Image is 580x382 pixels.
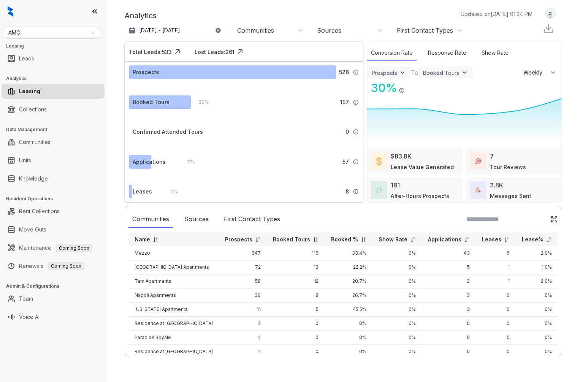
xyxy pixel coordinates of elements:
td: 116 [267,246,325,260]
li: Move Outs [2,222,105,237]
td: 0 [422,331,476,345]
td: 2.0% [516,274,558,288]
li: Communities [2,135,105,150]
button: [DATE] - [DATE] [125,24,227,37]
p: Booked % [331,236,358,243]
span: Coming Soon [48,262,84,270]
td: 0% [372,260,422,274]
div: Lease Value Generated [391,163,454,171]
li: Renewals [2,258,105,274]
td: 3 [422,303,476,317]
td: 0% [372,274,422,288]
a: Leasing [19,84,40,99]
div: Prospects [372,70,397,76]
td: 0 [267,331,325,345]
div: Total Leads: 533 [129,48,172,56]
li: Maintenance [2,240,105,255]
li: Team [2,291,105,306]
h3: Admin & Configurations [6,283,106,290]
td: 0% [372,331,422,345]
img: Info [353,129,359,135]
div: 30 % [191,98,209,106]
td: 1 [476,260,516,274]
div: Communities [128,211,173,228]
p: Updated on [DATE] 01:24 PM [461,10,532,18]
td: 0 [476,317,516,331]
li: Voice AI [2,309,105,325]
p: Booked Tours [273,236,310,243]
td: 1 [476,274,516,288]
td: 2 [219,331,267,345]
td: 0% [516,288,558,303]
div: Booked Tours [423,70,459,76]
td: 5 [267,303,325,317]
td: 11 [219,303,267,317]
div: Communities [237,26,274,35]
img: Download [543,23,554,34]
span: 526 [339,68,349,76]
td: Napoli Apartments [128,288,219,303]
td: Tam Apartments [128,274,219,288]
div: Booked Tours [133,98,170,106]
a: Team [19,291,33,306]
img: sorting [504,237,510,243]
img: sorting [361,237,366,243]
a: Units [19,153,31,168]
img: Info [353,69,359,75]
a: Rent Collections [19,204,60,219]
td: 0% [325,331,372,345]
td: 45.5% [325,303,372,317]
a: RenewalsComing Soon [19,258,84,274]
div: $83.8K [391,152,412,161]
img: Click Icon [550,216,558,223]
td: 0 [476,288,516,303]
div: 3.8K [490,181,503,190]
img: Info [353,99,359,105]
img: TourReviews [475,159,481,164]
td: 0 [476,345,516,359]
div: Prospects [133,68,159,76]
p: Analytics [125,10,157,21]
img: LeaseValue [376,157,382,166]
td: 72 [219,260,267,274]
img: sorting [464,237,470,243]
img: Click Icon [405,81,416,92]
td: [GEOGRAPHIC_DATA] Apartments [128,260,219,274]
li: Leads [2,51,105,66]
td: 0 [476,303,516,317]
img: AfterHoursConversations [376,187,382,193]
p: Name [135,236,150,243]
div: 7 [490,152,494,161]
td: 6 [476,246,516,260]
td: 0% [372,317,422,331]
a: Move Outs [19,222,46,237]
h3: Leasing [6,43,106,49]
div: 181 [391,181,400,190]
td: 0% [516,303,558,317]
div: Show Rate [478,45,512,61]
td: 33.4% [325,246,372,260]
td: 22.2% [325,260,372,274]
td: 0% [325,345,372,359]
span: 0 [345,128,349,136]
div: First Contact Types [397,26,453,35]
img: ViewFilterArrow [461,69,468,76]
td: 0 [422,345,476,359]
img: SearchIcon [534,216,541,222]
span: Weekly [523,69,547,76]
div: Leases [133,187,152,196]
img: sorting [410,237,416,243]
div: After-Hours Prospects [391,192,449,200]
div: 30 % [367,79,397,97]
img: sorting [153,237,158,243]
div: Sources [181,211,212,228]
td: 2 [219,345,267,359]
td: 20.7% [325,274,372,288]
td: Residence at [GEOGRAPHIC_DATA] [128,345,219,359]
td: 0 [422,317,476,331]
img: Click Icon [235,46,246,57]
td: 0% [372,246,422,260]
td: 5 [422,260,476,274]
div: Messages Sent [490,192,531,200]
a: Communities [19,135,51,150]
